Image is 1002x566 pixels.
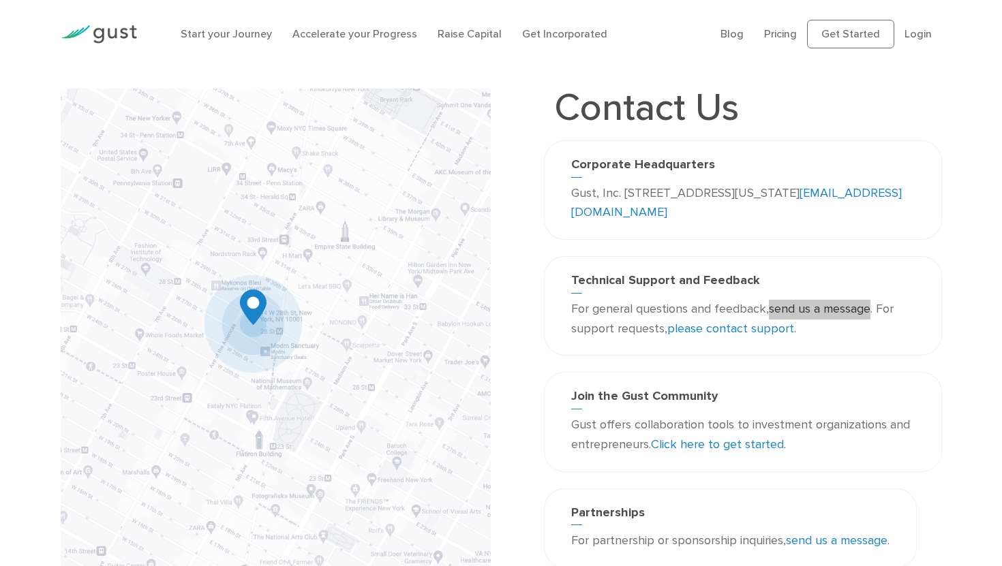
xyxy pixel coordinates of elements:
a: send us a message [786,533,887,548]
a: Get Incorporated [522,27,607,40]
a: Pricing [764,27,797,40]
a: Click here to get started [651,437,784,452]
a: please contact support [667,321,794,336]
h3: Technical Support and Feedback [571,273,915,294]
h1: Contact Us [544,89,749,127]
img: Gust Logo [61,25,137,44]
h3: Join the Gust Community [571,389,915,409]
p: For general questions and feedback, . For support requests, . [571,300,915,339]
h3: Corporate Headquarters [571,157,915,178]
a: Raise Capital [438,27,502,40]
p: For partnership or sponsorship inquiries, . [571,531,890,551]
a: Accelerate your Progress [292,27,417,40]
a: Login [905,27,932,40]
a: Start your Journey [181,27,272,40]
p: Gust, Inc. [STREET_ADDRESS][US_STATE] [571,184,915,223]
a: Get Started [807,20,894,48]
a: send us a message [769,302,870,316]
p: Gust offers collaboration tools to investment organizations and entrepreneurs. . [571,415,915,455]
h3: Partnerships [571,505,890,526]
a: Blog [720,27,744,40]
